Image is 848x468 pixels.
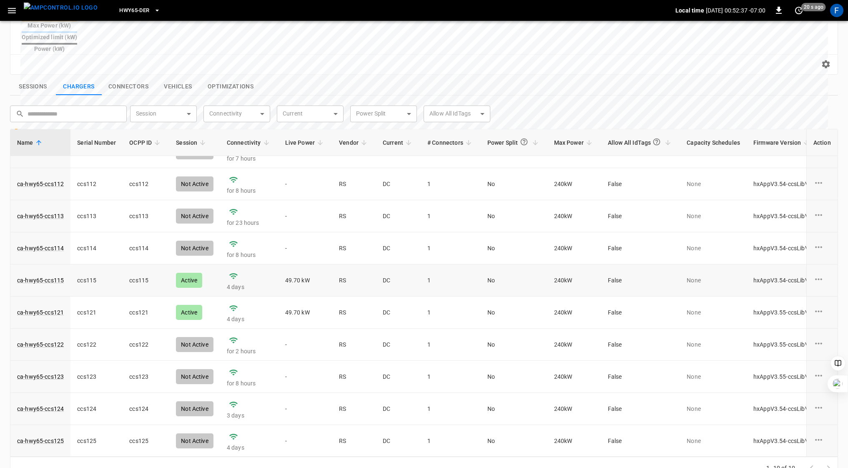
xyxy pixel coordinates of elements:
[481,264,547,297] td: No
[687,405,740,413] p: None
[601,361,680,393] td: False
[813,178,831,190] div: charge point options
[176,369,213,384] div: Not Active
[70,393,123,425] td: ccs124
[481,361,547,393] td: No
[813,210,831,222] div: charge point options
[227,379,272,387] p: for 8 hours
[176,337,213,352] div: Not Active
[227,411,272,420] p: 3 days
[806,129,838,156] th: Action
[24,3,98,13] img: ampcontrol.io logo
[10,78,56,96] button: show latest sessions
[376,329,421,361] td: DC
[285,138,326,148] span: Live Power
[421,393,481,425] td: 1
[481,393,547,425] td: No
[227,443,272,452] p: 4 days
[227,138,272,148] span: Connectivity
[17,276,64,284] a: ca-hwy65-ccs115
[70,361,123,393] td: ccs123
[792,4,805,17] button: set refresh interval
[547,329,601,361] td: 240 kW
[376,361,421,393] td: DC
[332,264,376,297] td: RS
[116,3,163,19] button: HWY65-DER
[17,340,64,349] a: ca-hwy65-ccs122
[427,138,474,148] span: # Connectors
[747,361,824,393] td: hxAppV3.55-ccsLibV3.4
[675,6,704,15] p: Local time
[487,134,541,151] span: Power Split
[17,244,64,252] a: ca-hwy65-ccs114
[706,6,765,15] p: [DATE] 00:52:37 -07:00
[227,283,272,291] p: 4 days
[278,329,333,361] td: -
[123,264,169,297] td: ccs115
[102,78,155,96] button: show latest connectors
[278,393,333,425] td: -
[376,393,421,425] td: DC
[227,347,272,355] p: for 2 hours
[554,138,595,148] span: Max Power
[547,264,601,297] td: 240 kW
[278,264,333,297] td: 49.70 kW
[680,129,747,156] th: Capacity Schedules
[119,6,149,15] span: HWY65-DER
[17,308,64,317] a: ca-hwy65-ccs121
[547,393,601,425] td: 240 kW
[481,329,547,361] td: No
[176,273,202,288] div: Active
[332,393,376,425] td: RS
[747,425,824,457] td: hxAppV3.54-ccsLibV3.4
[70,329,123,361] td: ccs122
[547,361,601,393] td: 240 kW
[813,306,831,319] div: charge point options
[421,425,481,457] td: 1
[278,297,333,329] td: 49.70 kW
[278,425,333,457] td: -
[813,242,831,254] div: charge point options
[421,361,481,393] td: 1
[56,78,102,96] button: show latest charge points
[123,297,169,329] td: ccs121
[376,264,421,297] td: DC
[129,138,163,148] span: OCPP ID
[227,315,272,323] p: 4 days
[687,372,740,381] p: None
[421,264,481,297] td: 1
[155,78,201,96] button: show latest vehicles
[17,212,64,220] a: ca-hwy65-ccs113
[813,338,831,351] div: charge point options
[332,425,376,457] td: RS
[201,78,260,96] button: show latest optimizations
[332,361,376,393] td: RS
[123,361,169,393] td: ccs123
[176,433,213,448] div: Not Active
[547,297,601,329] td: 240 kW
[176,305,202,320] div: Active
[332,329,376,361] td: RS
[17,138,44,148] span: Name
[687,308,740,317] p: None
[123,425,169,457] td: ccs125
[70,129,123,156] th: Serial Number
[176,138,208,148] span: Session
[481,297,547,329] td: No
[601,393,680,425] td: False
[601,425,680,457] td: False
[481,425,547,457] td: No
[376,425,421,457] td: DC
[376,297,421,329] td: DC
[123,329,169,361] td: ccs122
[17,405,64,413] a: ca-hwy65-ccs124
[747,264,824,297] td: hxAppV3.54-ccsLibV3.4
[813,435,831,447] div: charge point options
[547,425,601,457] td: 240 kW
[813,274,831,287] div: charge point options
[17,180,64,188] a: ca-hwy65-ccs112
[70,264,123,297] td: ccs115
[687,276,740,284] p: None
[70,297,123,329] td: ccs121
[687,437,740,445] p: None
